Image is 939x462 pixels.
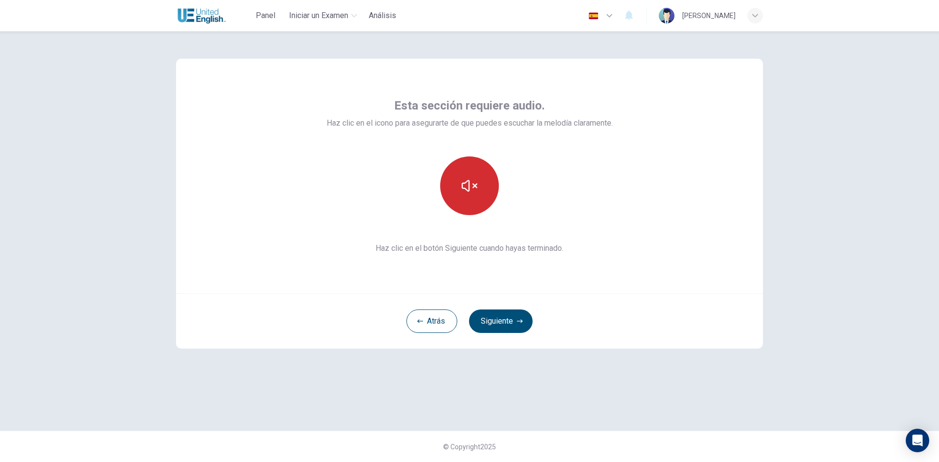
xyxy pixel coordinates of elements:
img: Profile picture [659,8,674,23]
span: Esta sección requiere audio. [394,98,545,113]
span: Análisis [369,10,396,22]
img: es [587,12,600,20]
button: Siguiente [469,309,533,333]
a: United English logo [176,6,250,25]
button: Panel [250,7,281,24]
div: [PERSON_NAME] [682,10,736,22]
span: © Copyright 2025 [443,443,496,451]
button: Análisis [365,7,400,24]
button: Iniciar un Examen [285,7,361,24]
button: Atrás [406,309,457,333]
img: United English logo [176,6,227,25]
span: Haz clic en el botón Siguiente cuando hayas terminado. [327,242,613,254]
span: Haz clic en el icono para asegurarte de que puedes escuchar la melodía claramente. [327,117,613,129]
div: Open Intercom Messenger [906,429,929,452]
span: Panel [256,10,275,22]
span: Iniciar un Examen [289,10,348,22]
